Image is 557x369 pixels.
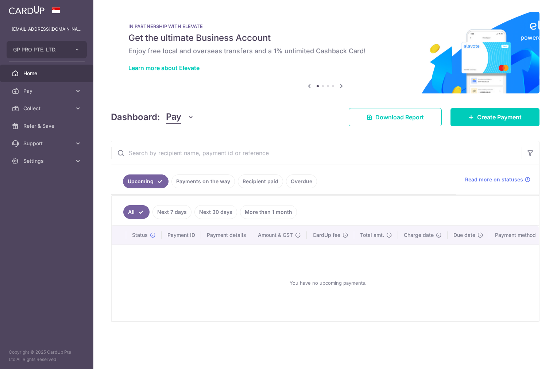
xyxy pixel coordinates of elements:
span: Collect [23,105,71,112]
a: Learn more about Elevate [128,64,200,72]
span: Read more on statuses [465,176,523,183]
span: Pay [23,87,71,95]
a: Payments on the way [171,174,235,188]
span: Status [132,231,148,239]
input: Search by recipient name, payment id or reference [111,141,522,165]
img: CardUp [9,6,45,15]
span: Total amt. [360,231,384,239]
span: Settings [23,157,71,165]
a: All [123,205,150,219]
h4: Dashboard: [111,111,160,124]
th: Payment ID [162,226,201,245]
a: Next 7 days [152,205,192,219]
span: Download Report [375,113,424,122]
span: GP PRO PTE. LTD. [13,46,67,53]
h5: Get the ultimate Business Account [128,32,522,44]
a: More than 1 month [240,205,297,219]
a: Download Report [349,108,442,126]
p: [EMAIL_ADDRESS][DOMAIN_NAME] [12,26,82,33]
span: Amount & GST [258,231,293,239]
th: Payment details [201,226,252,245]
div: You have no upcoming payments. [120,251,536,315]
a: Read more on statuses [465,176,530,183]
h6: Enjoy free local and overseas transfers and a 1% unlimited Cashback Card! [128,47,522,55]
span: Support [23,140,71,147]
span: CardUp fee [313,231,340,239]
a: Next 30 days [194,205,237,219]
a: Create Payment [450,108,539,126]
button: GP PRO PTE. LTD. [7,41,87,58]
a: Recipient paid [238,174,283,188]
img: Renovation banner [111,12,539,93]
a: Overdue [286,174,317,188]
span: Home [23,70,71,77]
span: Create Payment [477,113,522,122]
span: Refer & Save [23,122,71,130]
span: Charge date [404,231,434,239]
p: IN PARTNERSHIP WITH ELEVATE [128,23,522,29]
span: Due date [453,231,475,239]
span: Pay [166,110,181,124]
th: Payment method [489,226,545,245]
a: Upcoming [123,174,169,188]
button: Pay [166,110,194,124]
